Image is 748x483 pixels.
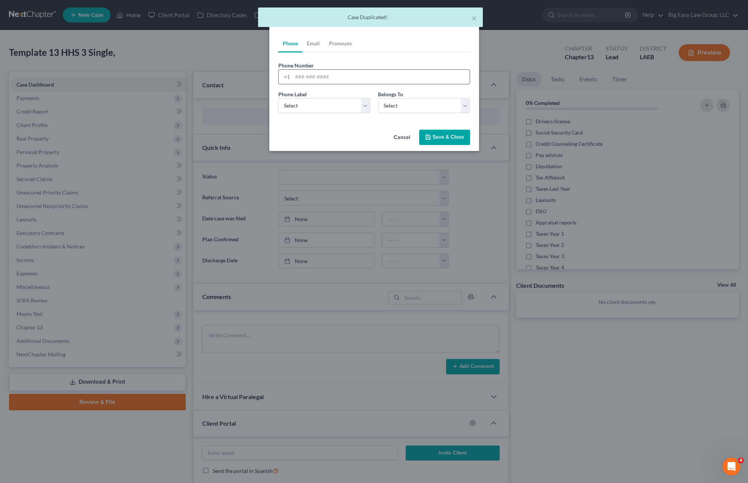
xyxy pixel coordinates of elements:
[264,13,477,21] div: Case Duplicated!
[278,62,314,69] span: Phone Number
[738,458,744,464] span: 4
[293,70,470,84] input: ###-###-####
[278,91,307,97] span: Phone Label
[472,13,477,22] button: ×
[302,34,324,52] a: Email
[419,130,470,145] button: Save & Close
[278,34,302,52] a: Phone
[324,34,356,52] a: Pronouns
[388,130,416,145] button: Cancel
[378,91,403,97] span: Belongs To
[279,70,293,84] div: +1
[723,458,741,476] iframe: Intercom live chat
